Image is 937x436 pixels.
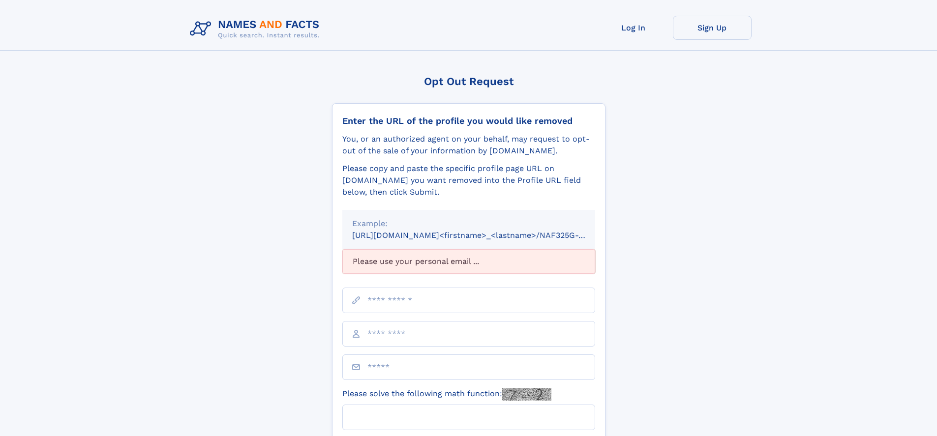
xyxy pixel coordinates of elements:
label: Please solve the following math function: [342,388,551,401]
img: Logo Names and Facts [186,16,328,42]
a: Sign Up [673,16,752,40]
a: Log In [594,16,673,40]
div: Enter the URL of the profile you would like removed [342,116,595,126]
div: Opt Out Request [332,75,605,87]
div: You, or an authorized agent on your behalf, may request to opt-out of the sale of your informatio... [342,133,595,157]
div: Please copy and paste the specific profile page URL on [DOMAIN_NAME] you want removed into the Pr... [342,163,595,198]
div: Example: [352,218,585,230]
div: Please use your personal email ... [342,249,595,274]
small: [URL][DOMAIN_NAME]<firstname>_<lastname>/NAF325G-xxxxxxxx [352,231,614,240]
